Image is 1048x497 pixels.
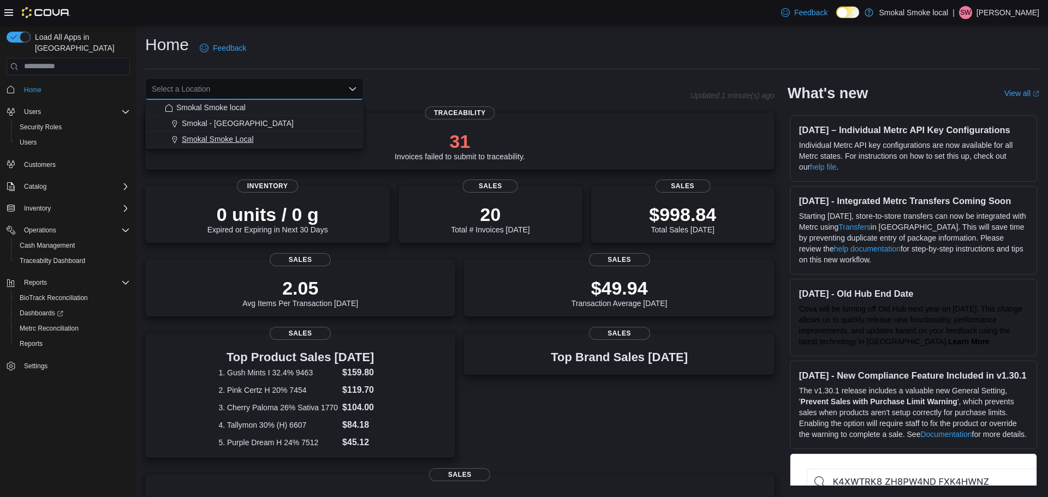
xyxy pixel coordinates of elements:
[24,86,41,94] span: Home
[20,83,130,97] span: Home
[20,105,45,118] button: Users
[960,6,970,19] span: SW
[2,201,134,216] button: Inventory
[20,309,63,318] span: Dashboards
[920,430,972,439] a: Documentation
[7,77,130,403] nav: Complex example
[15,121,130,134] span: Security Roles
[395,130,525,161] div: Invoices failed to submit to traceability.
[145,100,364,116] button: Smokal Smoke local
[799,195,1028,206] h3: [DATE] - Integrated Metrc Transfers Coming Soon
[589,327,650,340] span: Sales
[15,322,130,335] span: Metrc Reconciliation
[15,291,130,304] span: BioTrack Reconciliation
[799,304,1022,346] span: Cova will be turning off Old Hub next year on [DATE]. This change allows us to quickly release ne...
[24,160,56,169] span: Customers
[242,277,358,299] p: 2.05
[788,85,868,102] h2: What's new
[11,306,134,321] a: Dashboards
[799,370,1028,381] h3: [DATE] - New Compliance Feature Included in v1.30.1
[2,157,134,172] button: Customers
[270,253,331,266] span: Sales
[207,203,328,234] div: Expired or Expiring in Next 30 Days
[834,244,901,253] a: help documentation
[20,202,130,215] span: Inventory
[649,203,716,225] p: $998.84
[145,131,364,147] button: Smokal Smoke Local
[589,253,650,266] span: Sales
[551,351,688,364] h3: Top Brand Sales [DATE]
[24,362,47,370] span: Settings
[15,307,68,320] a: Dashboards
[218,420,338,430] dt: 4. Tallymon 30% (H) 6607
[20,359,130,373] span: Settings
[11,321,134,336] button: Metrc Reconciliation
[20,83,46,97] a: Home
[11,135,134,150] button: Users
[15,307,130,320] span: Dashboards
[15,136,130,149] span: Users
[20,256,85,265] span: Traceabilty Dashboard
[836,7,859,18] input: Dark Mode
[24,226,56,235] span: Operations
[655,179,710,193] span: Sales
[838,223,871,231] a: Transfers
[2,223,134,238] button: Operations
[649,203,716,234] div: Total Sales [DATE]
[15,322,83,335] a: Metrc Reconciliation
[836,18,837,19] span: Dark Mode
[20,360,52,373] a: Settings
[20,158,130,171] span: Customers
[11,290,134,306] button: BioTrack Reconciliation
[20,276,51,289] button: Reports
[342,366,382,379] dd: $159.80
[777,2,832,23] a: Feedback
[11,253,134,268] button: Traceabilty Dashboard
[15,254,130,267] span: Traceabilty Dashboard
[218,437,338,448] dt: 5. Purple Dream H 24% 7512
[24,107,41,116] span: Users
[20,180,130,193] span: Catalog
[15,136,41,149] a: Users
[20,202,55,215] button: Inventory
[218,402,338,413] dt: 3. Cherry Paloma 26% Sativa 1770
[145,100,364,147] div: Choose from the following options
[20,224,61,237] button: Operations
[342,401,382,414] dd: $104.00
[948,337,989,346] a: Learn More
[879,6,948,19] p: Smokal Smoke local
[20,158,60,171] a: Customers
[145,116,364,131] button: Smokal - [GEOGRAPHIC_DATA]
[24,204,51,213] span: Inventory
[463,179,518,193] span: Sales
[2,82,134,98] button: Home
[11,238,134,253] button: Cash Management
[20,180,51,193] button: Catalog
[218,351,382,364] h3: Top Product Sales [DATE]
[342,384,382,397] dd: $119.70
[429,468,490,481] span: Sales
[237,179,298,193] span: Inventory
[11,119,134,135] button: Security Roles
[182,118,294,129] span: Smokal - [GEOGRAPHIC_DATA]
[20,324,79,333] span: Metrc Reconciliation
[20,123,62,131] span: Security Roles
[22,7,70,18] img: Cova
[15,337,47,350] a: Reports
[20,224,130,237] span: Operations
[959,6,972,19] div: Scott Watson
[176,102,246,113] span: Smokal Smoke local
[218,367,338,378] dt: 1. Gush Mints I 32.4% 9463
[801,397,957,406] strong: Prevent Sales with Purchase Limit Warning
[799,124,1028,135] h3: [DATE] – Individual Metrc API Key Configurations
[342,436,382,449] dd: $45.12
[2,275,134,290] button: Reports
[15,337,130,350] span: Reports
[690,91,775,100] p: Updated 1 minute(s) ago
[799,288,1028,299] h3: [DATE] - Old Hub End Date
[794,7,827,18] span: Feedback
[15,291,92,304] a: BioTrack Reconciliation
[2,179,134,194] button: Catalog
[342,418,382,432] dd: $84.18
